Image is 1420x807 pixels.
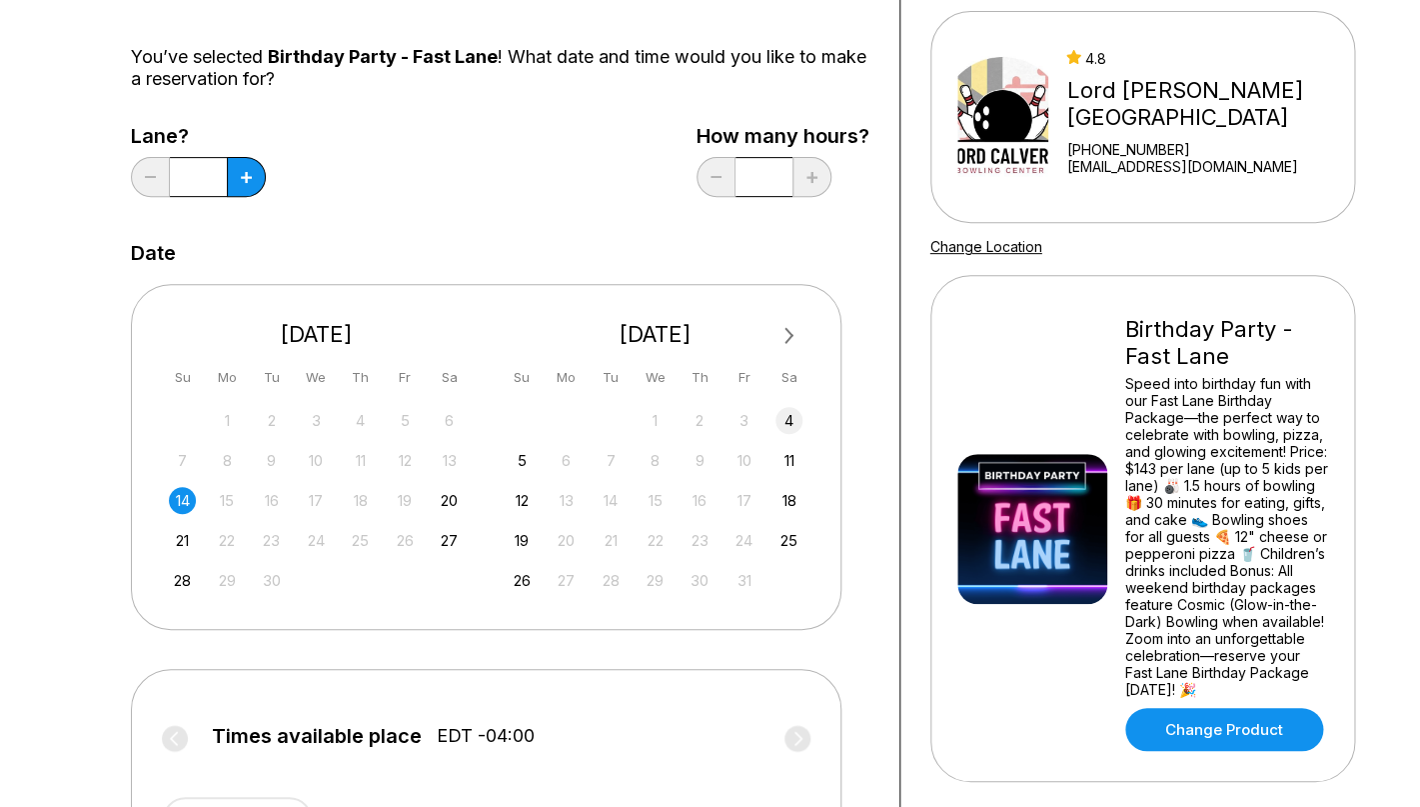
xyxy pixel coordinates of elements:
div: Not available Monday, October 27th, 2025 [553,567,580,594]
div: Not available Thursday, September 25th, 2025 [347,527,374,554]
div: Not available Thursday, October 2nd, 2025 [687,407,713,434]
div: Not available Monday, September 29th, 2025 [214,567,241,594]
div: Not available Friday, September 19th, 2025 [392,487,419,514]
div: Fr [392,364,419,391]
span: Birthday Party - Fast Lane [268,46,498,67]
div: Not available Wednesday, September 3rd, 2025 [303,407,330,434]
div: Tu [258,364,285,391]
div: month 2025-09 [167,405,467,594]
div: Not available Thursday, October 9th, 2025 [687,447,713,474]
div: Not available Tuesday, October 7th, 2025 [598,447,625,474]
a: Change Product [1125,708,1323,751]
div: Not available Thursday, September 18th, 2025 [347,487,374,514]
div: Not available Tuesday, October 28th, 2025 [598,567,625,594]
div: Mo [553,364,580,391]
div: Not available Monday, October 20th, 2025 [553,527,580,554]
span: Times available place [212,725,422,747]
a: [EMAIL_ADDRESS][DOMAIN_NAME] [1066,158,1345,175]
div: Choose Saturday, October 4th, 2025 [775,407,802,434]
div: Choose Sunday, October 5th, 2025 [509,447,536,474]
div: Mo [214,364,241,391]
div: [DATE] [501,321,810,348]
div: [PHONE_NUMBER] [1066,141,1345,158]
div: Sa [436,364,463,391]
button: Next Month [773,320,805,352]
div: Th [347,364,374,391]
a: Change Location [930,238,1042,255]
label: Date [131,242,176,264]
div: [DATE] [162,321,472,348]
div: Not available Thursday, October 30th, 2025 [687,567,713,594]
div: Not available Thursday, September 11th, 2025 [347,447,374,474]
div: Not available Tuesday, September 30th, 2025 [258,567,285,594]
div: Sa [775,364,802,391]
div: Not available Tuesday, September 9th, 2025 [258,447,285,474]
div: You’ve selected ! What date and time would you like to make a reservation for? [131,46,869,90]
div: Not available Wednesday, October 29th, 2025 [642,567,669,594]
div: Fr [730,364,757,391]
div: Choose Saturday, October 25th, 2025 [775,527,802,554]
div: Not available Friday, October 10th, 2025 [730,447,757,474]
label: Lane? [131,125,266,147]
div: Birthday Party - Fast Lane [1125,316,1328,370]
div: Not available Sunday, September 7th, 2025 [169,447,196,474]
div: Not available Monday, October 6th, 2025 [553,447,580,474]
div: Tu [598,364,625,391]
div: Choose Sunday, October 19th, 2025 [509,527,536,554]
div: Not available Thursday, October 23rd, 2025 [687,527,713,554]
div: Not available Friday, October 3rd, 2025 [730,407,757,434]
div: Not available Saturday, September 13th, 2025 [436,447,463,474]
div: We [642,364,669,391]
div: Not available Monday, September 8th, 2025 [214,447,241,474]
div: Not available Monday, September 15th, 2025 [214,487,241,514]
div: Not available Wednesday, September 10th, 2025 [303,447,330,474]
div: Not available Wednesday, October 15th, 2025 [642,487,669,514]
div: Not available Tuesday, September 16th, 2025 [258,487,285,514]
div: Not available Friday, September 5th, 2025 [392,407,419,434]
div: Not available Wednesday, October 8th, 2025 [642,447,669,474]
div: Not available Friday, October 31st, 2025 [730,567,757,594]
div: Not available Wednesday, September 17th, 2025 [303,487,330,514]
div: Choose Saturday, September 27th, 2025 [436,527,463,554]
div: Su [509,364,536,391]
div: We [303,364,330,391]
div: Not available Wednesday, September 24th, 2025 [303,527,330,554]
div: Lord [PERSON_NAME][GEOGRAPHIC_DATA] [1066,77,1345,131]
div: Su [169,364,196,391]
div: Not available Tuesday, October 21st, 2025 [598,527,625,554]
div: Not available Friday, September 26th, 2025 [392,527,419,554]
div: Choose Saturday, October 11th, 2025 [775,447,802,474]
div: Not available Monday, October 13th, 2025 [553,487,580,514]
div: 4.8 [1066,50,1345,67]
div: Choose Sunday, September 14th, 2025 [169,487,196,514]
div: Not available Thursday, October 16th, 2025 [687,487,713,514]
div: Choose Saturday, September 20th, 2025 [436,487,463,514]
div: Not available Saturday, September 6th, 2025 [436,407,463,434]
div: Not available Thursday, September 4th, 2025 [347,407,374,434]
div: Not available Friday, October 17th, 2025 [730,487,757,514]
div: Choose Sunday, September 21st, 2025 [169,527,196,554]
span: EDT -04:00 [437,725,535,747]
div: Not available Friday, October 24th, 2025 [730,527,757,554]
div: Choose Sunday, October 26th, 2025 [509,567,536,594]
div: Speed into birthday fun with our Fast Lane Birthday Package—the perfect way to celebrate with bow... [1125,375,1328,698]
div: Choose Saturday, October 18th, 2025 [775,487,802,514]
div: Not available Tuesday, September 23rd, 2025 [258,527,285,554]
div: Choose Sunday, October 12th, 2025 [509,487,536,514]
div: Not available Wednesday, October 22nd, 2025 [642,527,669,554]
div: Not available Monday, September 1st, 2025 [214,407,241,434]
div: Choose Sunday, September 28th, 2025 [169,567,196,594]
div: month 2025-10 [506,405,805,594]
div: Not available Monday, September 22nd, 2025 [214,527,241,554]
div: Th [687,364,713,391]
label: How many hours? [697,125,869,147]
div: Not available Tuesday, October 14th, 2025 [598,487,625,514]
img: Lord Calvert Bowling Center [957,42,1049,192]
div: Not available Wednesday, October 1st, 2025 [642,407,669,434]
img: Birthday Party - Fast Lane [957,454,1107,604]
div: Not available Friday, September 12th, 2025 [392,447,419,474]
div: Not available Tuesday, September 2nd, 2025 [258,407,285,434]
